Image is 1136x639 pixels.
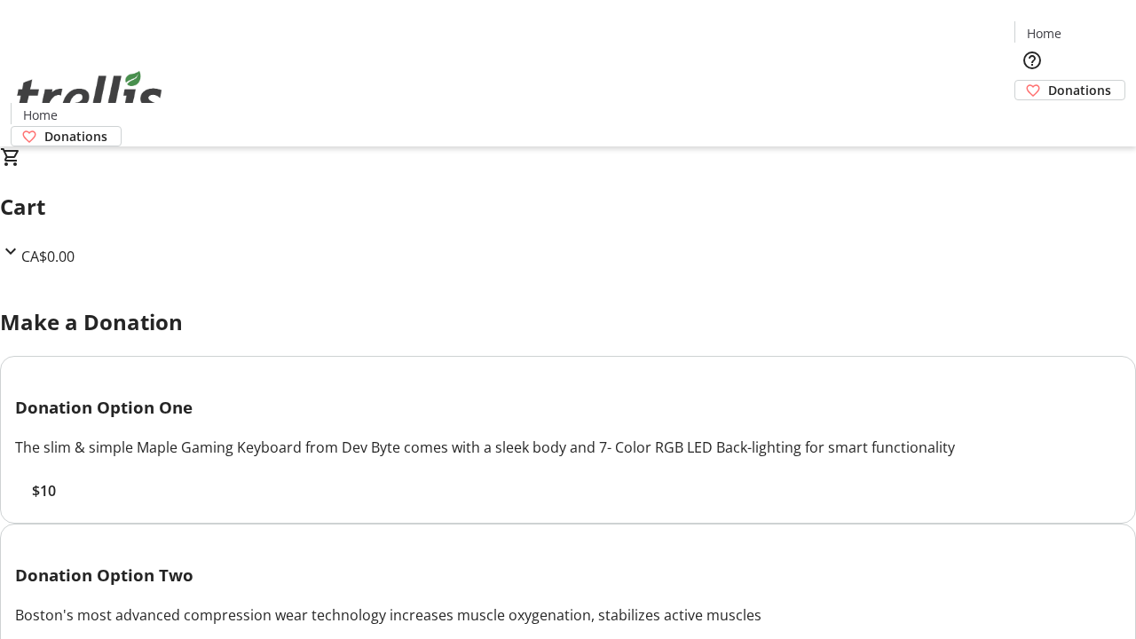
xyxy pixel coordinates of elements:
[12,106,68,124] a: Home
[15,395,1121,420] h3: Donation Option One
[21,247,75,266] span: CA$0.00
[1048,81,1111,99] span: Donations
[15,437,1121,458] div: The slim & simple Maple Gaming Keyboard from Dev Byte comes with a sleek body and 7- Color RGB LE...
[32,480,56,501] span: $10
[1014,80,1125,100] a: Donations
[11,51,169,140] img: Orient E2E Organization 99wFK8BcfE's Logo
[15,480,72,501] button: $10
[11,126,122,146] a: Donations
[1027,24,1061,43] span: Home
[23,106,58,124] span: Home
[44,127,107,146] span: Donations
[1014,100,1050,136] button: Cart
[1015,24,1072,43] a: Home
[15,604,1121,626] div: Boston's most advanced compression wear technology increases muscle oxygenation, stabilizes activ...
[1014,43,1050,78] button: Help
[15,563,1121,588] h3: Donation Option Two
